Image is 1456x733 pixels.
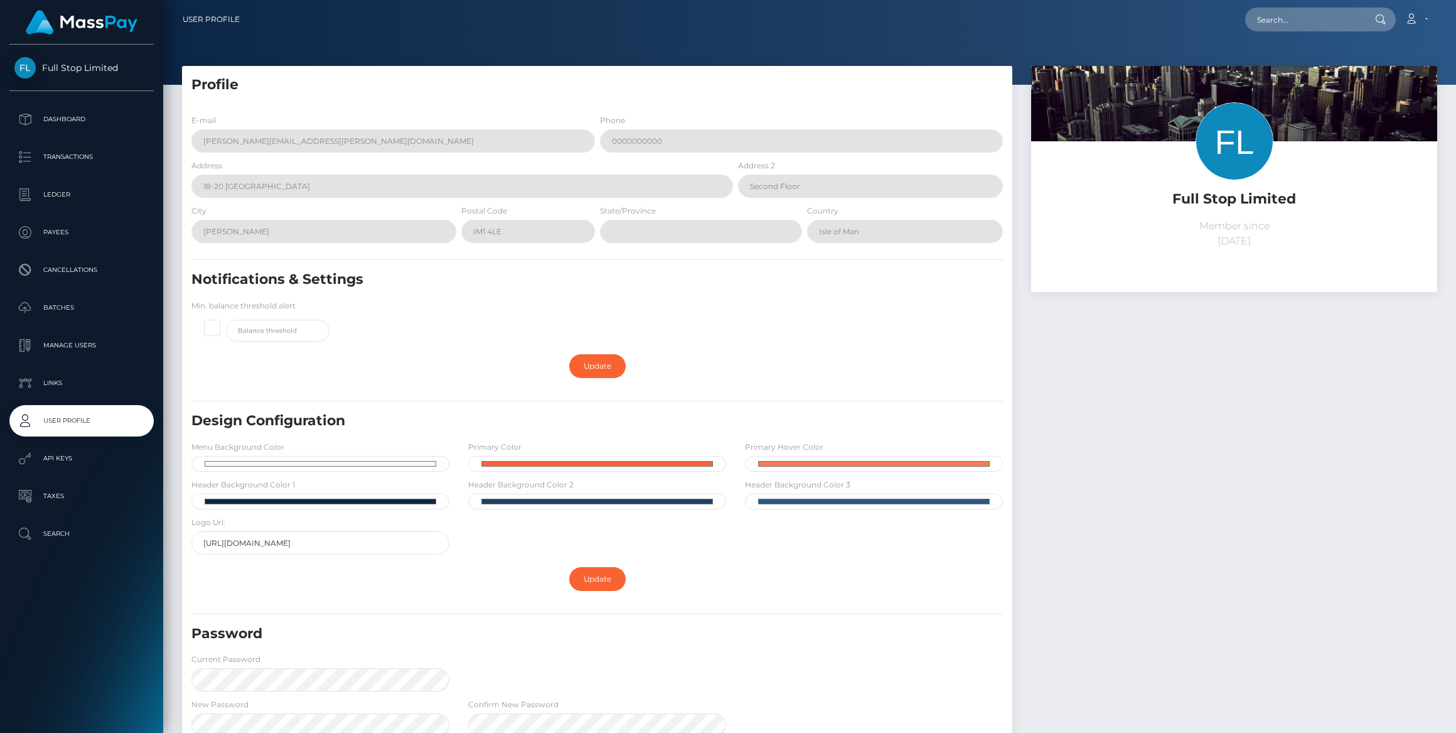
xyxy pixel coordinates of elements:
[9,104,154,135] a: Dashboard
[26,10,137,35] img: MassPay Logo
[9,443,154,474] a: API Keys
[14,57,36,79] img: Full Stop Limited
[1031,66,1437,337] img: ...
[14,223,149,242] p: Payees
[191,654,260,665] label: Current Password
[14,524,149,543] p: Search
[468,699,559,710] label: Confirm New Password
[14,261,149,280] p: Cancellations
[1245,8,1363,31] input: Search...
[9,62,154,73] span: Full Stop Limited
[569,354,626,378] a: Update
[738,160,775,171] label: Address 2
[14,298,149,317] p: Batches
[1041,219,1428,249] p: Member since [DATE]
[191,411,872,431] h5: Design Configuration
[9,330,154,361] a: Manage Users
[745,442,823,453] label: Primary Hover Color
[191,115,216,126] label: E-mail
[9,179,154,210] a: Ledger
[9,292,154,323] a: Batches
[9,481,154,512] a: Taxes
[14,110,149,129] p: Dashboard
[9,405,154,437] a: User Profile
[9,217,154,248] a: Payees
[14,185,149,204] p: Ledger
[745,479,850,491] label: Header Background Color 3
[191,270,872,290] h5: Notifications & Settings
[14,336,149,355] p: Manage Users
[9,518,154,550] a: Search
[14,374,149,393] p: Links
[14,449,149,468] p: API Keys
[191,442,284,453] label: Menu Background Color
[183,6,240,33] a: User Profile
[14,411,149,430] p: User Profile
[14,148,149,166] p: Transactions
[191,300,296,312] label: Min. balance threshold alert
[191,160,222,171] label: Address
[191,75,1003,95] h5: Profile
[9,254,154,286] a: Cancellations
[9,141,154,173] a: Transactions
[468,479,574,491] label: Header Background Color 2
[600,115,625,126] label: Phone
[14,487,149,506] p: Taxes
[569,567,626,591] a: Update
[9,367,154,399] a: Links
[191,699,249,710] label: New Password
[461,205,507,217] label: Postal Code
[468,442,522,453] label: Primary Color
[807,205,838,217] label: Country
[191,479,295,491] label: Header Background Color 1
[191,205,206,217] label: City
[191,624,872,644] h5: Password
[1041,190,1428,209] h5: Full Stop Limited
[600,205,656,217] label: State/Province
[191,517,225,528] label: Logo Url:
